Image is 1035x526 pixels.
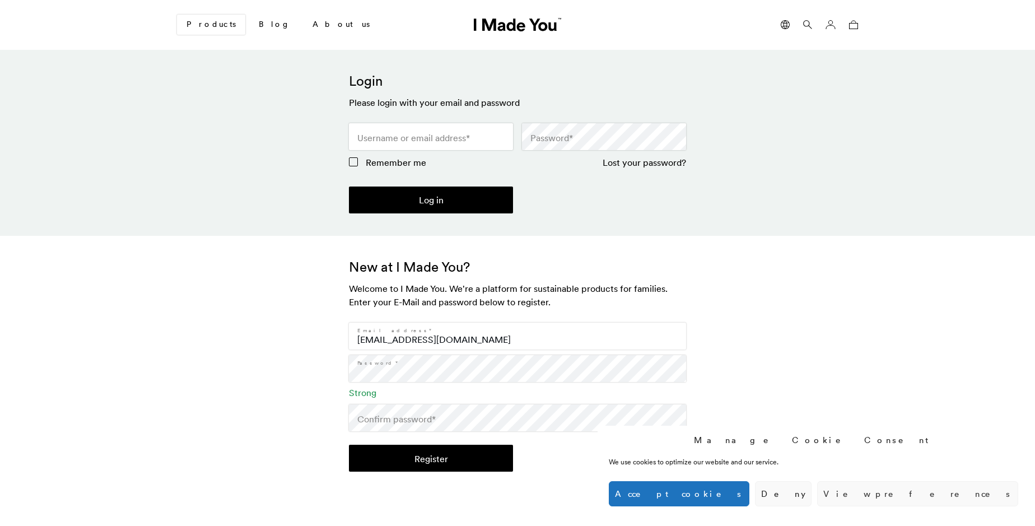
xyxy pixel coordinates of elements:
[250,15,299,34] a: Blog
[349,258,686,276] h2: New at I Made You?
[304,15,379,34] a: About us
[603,157,686,168] a: Lost your password?
[357,131,470,145] label: Username or email address
[349,282,686,309] h3: Welcome to I Made You. We're a platform for sustainable products for families. Enter your E-Mail ...
[349,72,686,90] h2: Login
[609,481,749,506] button: Accept cookies
[357,327,432,334] label: Email address
[609,457,852,467] div: We use cookies to optimize our website and our service.
[694,434,934,446] div: Manage Cookie Consent
[349,187,513,213] button: Log in
[366,157,426,168] span: Remember me
[177,15,245,35] a: Products
[755,481,812,506] button: Deny
[357,412,436,426] label: Confirm password
[349,387,686,399] div: Strong
[357,360,399,366] label: Password
[530,131,573,145] label: Password
[349,96,686,109] h3: Please login with your email and password
[349,157,358,166] input: Remember me
[349,445,513,472] button: Register
[817,481,1018,506] button: View preferences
